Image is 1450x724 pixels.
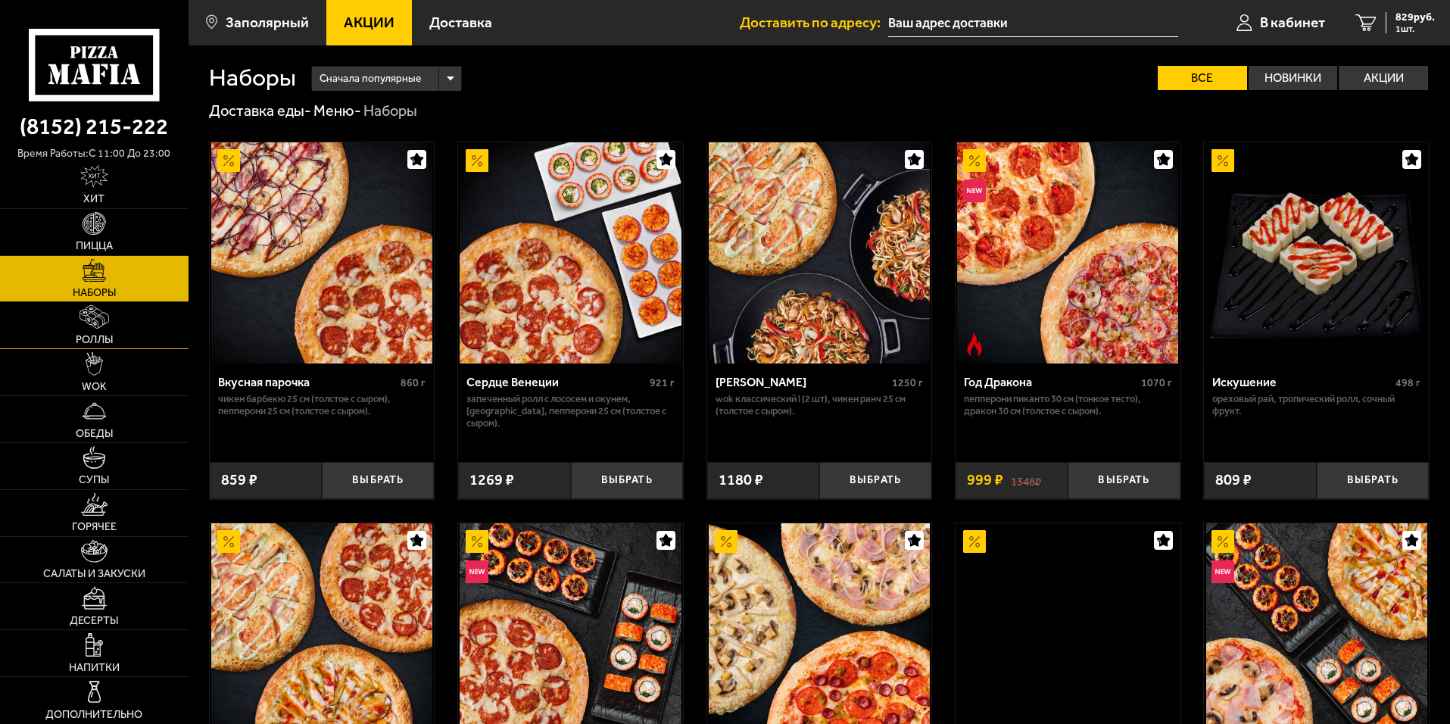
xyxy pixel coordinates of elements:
[466,530,488,553] img: Акционный
[460,142,681,364] img: Сердце Венеции
[707,142,932,364] a: Вилла Капри
[221,473,257,488] span: 859 ₽
[466,560,488,583] img: Новинка
[1211,560,1234,583] img: Новинка
[1215,473,1252,488] span: 809 ₽
[964,375,1137,389] div: Год Дракона
[70,616,118,626] span: Десерты
[963,530,986,553] img: Акционный
[218,375,398,389] div: Вкусная парочка
[320,64,421,93] span: Сначала популярные
[82,382,107,392] span: WOK
[69,663,120,673] span: Напитки
[892,376,923,389] span: 1250 г
[466,149,488,172] img: Акционный
[79,475,109,485] span: Супы
[719,473,763,488] span: 1180 ₽
[76,335,113,345] span: Роллы
[1260,15,1325,30] span: В кабинет
[1068,462,1180,499] button: Выбрать
[1212,393,1420,417] p: Ореховый рай, Тропический ролл, Сочный фрукт.
[1206,142,1427,364] img: Искушение
[209,66,296,90] h1: Наборы
[1211,530,1234,553] img: Акционный
[429,15,492,30] span: Доставка
[967,473,1003,488] span: 999 ₽
[963,179,986,202] img: Новинка
[964,393,1172,417] p: Пепперони Пиканто 30 см (тонкое тесто), Дракон 30 см (толстое с сыром).
[466,393,675,429] p: Запеченный ролл с лососем и окунем, [GEOGRAPHIC_DATA], Пепперони 25 см (толстое с сыром).
[1339,66,1428,90] label: Акции
[963,149,986,172] img: Акционный
[1011,473,1041,488] s: 1348 ₽
[1395,24,1435,33] span: 1 шт.
[956,142,1180,364] a: АкционныйНовинкаОстрое блюдоГод Дракона
[1212,375,1392,389] div: Искушение
[211,142,432,364] img: Вкусная парочка
[458,142,683,364] a: АкционныйСердце Венеции
[73,288,116,298] span: Наборы
[76,241,113,251] span: Пицца
[1204,142,1429,364] a: АкционныйИскушение
[72,522,117,532] span: Горячее
[740,15,888,30] span: Доставить по адресу:
[1395,12,1435,23] span: 829 руб.
[217,530,240,553] img: Акционный
[715,530,737,553] img: Акционный
[209,101,311,120] a: Доставка еды-
[210,142,435,364] a: АкционныйВкусная парочка
[571,462,683,499] button: Выбрать
[322,462,434,499] button: Выбрать
[716,393,924,417] p: Wok классический L (2 шт), Чикен Ранч 25 см (толстое с сыром).
[76,429,113,439] span: Обеды
[709,142,930,364] img: Вилла Капри
[469,473,514,488] span: 1269 ₽
[401,376,426,389] span: 860 г
[1395,376,1420,389] span: 498 г
[363,101,417,121] div: Наборы
[957,142,1178,364] img: Год Дракона
[43,569,145,579] span: Салаты и закуски
[1141,376,1172,389] span: 1070 г
[1249,66,1338,90] label: Новинки
[650,376,675,389] span: 921 г
[313,101,361,120] a: Меню-
[888,9,1178,37] input: Ваш адрес доставки
[716,375,889,389] div: [PERSON_NAME]
[45,710,142,720] span: Дополнительно
[888,9,1178,37] span: Мурманская область, Печенгский муниципальный округ, Юбилейная улица, 13
[218,393,426,417] p: Чикен Барбекю 25 см (толстое с сыром), Пепперони 25 см (толстое с сыром).
[819,462,931,499] button: Выбрать
[466,375,646,389] div: Сердце Венеции
[226,15,309,30] span: Заполярный
[1211,149,1234,172] img: Акционный
[963,333,986,356] img: Острое блюдо
[1317,462,1429,499] button: Выбрать
[83,194,104,204] span: Хит
[1158,66,1247,90] label: Все
[344,15,394,30] span: Акции
[217,149,240,172] img: Акционный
